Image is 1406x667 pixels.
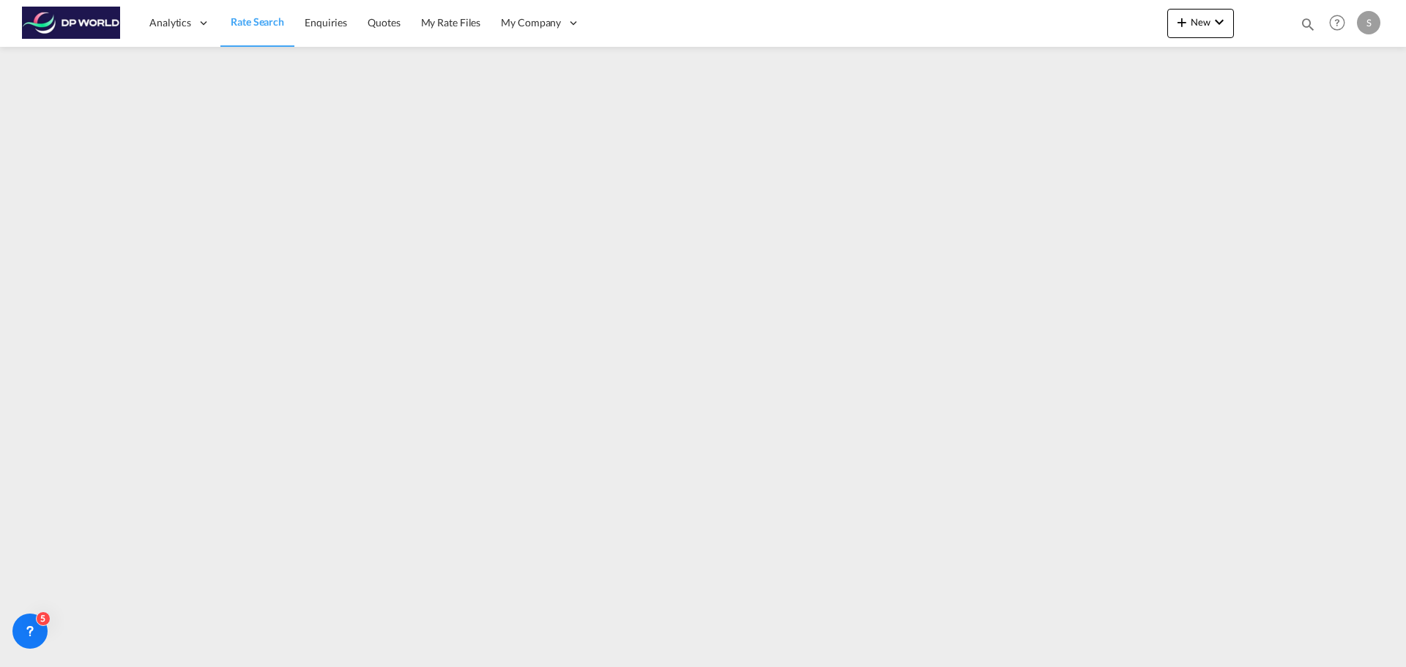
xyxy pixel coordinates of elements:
[421,16,481,29] span: My Rate Files
[1325,10,1350,35] span: Help
[1167,9,1234,38] button: icon-plus 400-fgNewicon-chevron-down
[1357,11,1380,34] div: S
[1210,13,1228,31] md-icon: icon-chevron-down
[501,15,561,30] span: My Company
[231,15,284,28] span: Rate Search
[22,7,121,40] img: c08ca190194411f088ed0f3ba295208c.png
[305,16,347,29] span: Enquiries
[1300,16,1316,38] div: icon-magnify
[1173,13,1191,31] md-icon: icon-plus 400-fg
[1300,16,1316,32] md-icon: icon-magnify
[368,16,400,29] span: Quotes
[1325,10,1357,37] div: Help
[149,15,191,30] span: Analytics
[1173,16,1228,28] span: New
